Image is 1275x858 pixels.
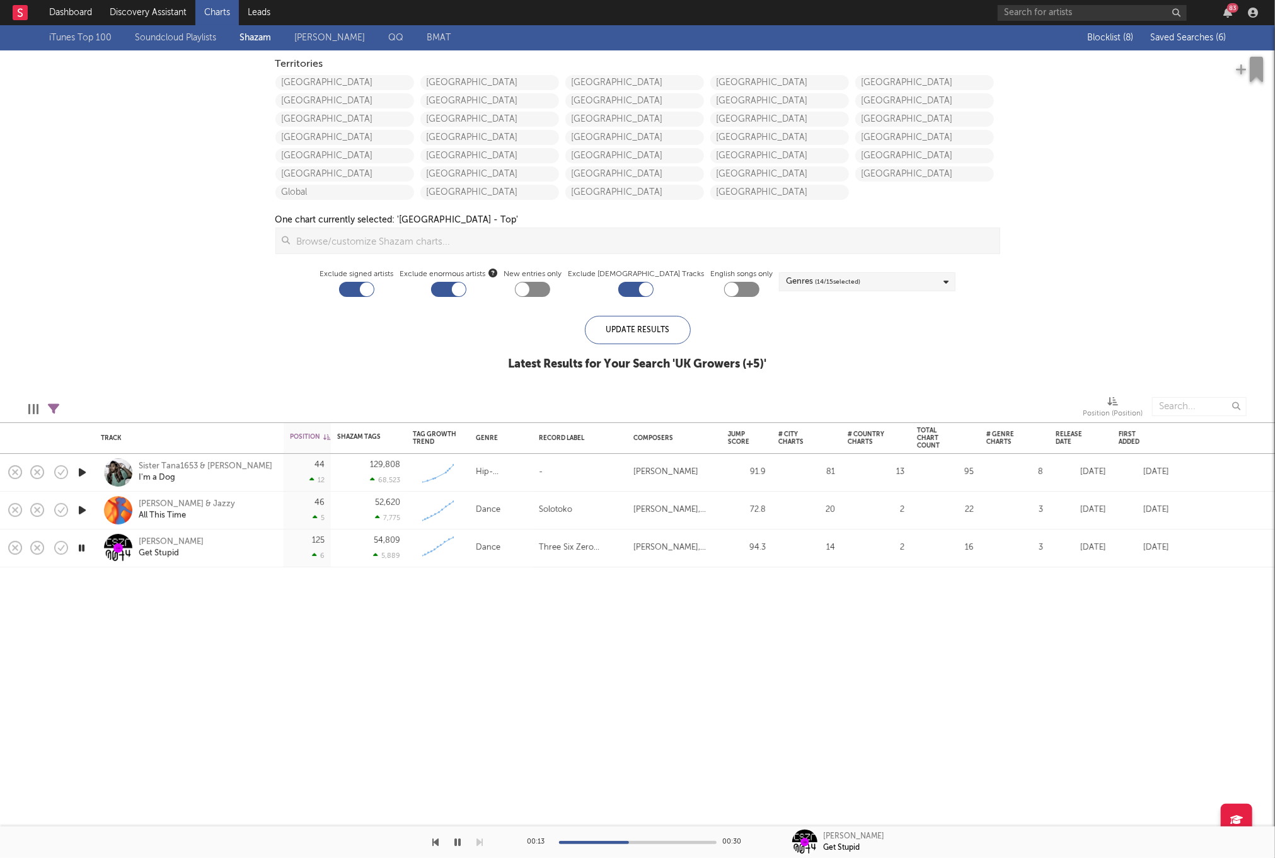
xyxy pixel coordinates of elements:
[778,465,835,480] div: 81
[373,552,400,560] div: 5,889
[633,434,709,442] div: Composers
[49,30,112,45] a: iTunes Top 100
[420,75,559,90] a: [GEOGRAPHIC_DATA]
[723,835,748,850] div: 00:30
[420,93,559,108] a: [GEOGRAPHIC_DATA]
[824,842,860,854] div: Get Stupid
[28,391,38,427] div: Edit Columns
[633,502,715,518] div: [PERSON_NAME], [PERSON_NAME], [PERSON_NAME], [PERSON_NAME]
[778,502,835,518] div: 20
[1119,465,1169,480] div: [DATE]
[539,465,543,480] div: -
[337,433,381,441] div: Shazam Tags
[1119,431,1150,446] div: First Added
[728,465,766,480] div: 91.9
[139,510,235,521] div: All This Time
[291,228,1000,253] input: Browse/customize Shazam charts...
[320,267,393,282] label: Exclude signed artists
[290,433,330,441] div: Position
[1083,407,1143,422] div: Position (Position)
[986,502,1043,518] div: 3
[275,148,414,163] a: [GEOGRAPHIC_DATA]
[294,30,365,45] a: [PERSON_NAME]
[476,540,500,555] div: Dance
[420,166,559,182] a: [GEOGRAPHIC_DATA]
[488,267,497,279] button: Exclude enormous artists
[1056,431,1087,446] div: Release Date
[1087,33,1133,42] span: Blocklist
[565,166,704,182] a: [GEOGRAPHIC_DATA]
[1119,540,1169,555] div: [DATE]
[986,431,1024,446] div: # Genre Charts
[1056,465,1106,480] div: [DATE]
[568,267,704,282] label: Exclude [DEMOGRAPHIC_DATA] Tracks
[710,267,773,282] label: English songs only
[370,476,400,484] div: 68,523
[370,461,400,469] div: 129,808
[139,461,272,484] a: Sister Tana1653 & [PERSON_NAME]I'm a Dog
[855,93,994,108] a: [GEOGRAPHIC_DATA]
[855,166,994,182] a: [GEOGRAPHIC_DATA]
[388,30,403,45] a: QQ
[374,536,400,545] div: 54,809
[565,93,704,108] a: [GEOGRAPHIC_DATA]
[427,30,451,45] a: BMAT
[728,431,749,446] div: Jump Score
[400,267,497,282] span: Exclude enormous artists
[275,130,414,145] a: [GEOGRAPHIC_DATA]
[855,130,994,145] a: [GEOGRAPHIC_DATA]
[139,536,204,548] div: [PERSON_NAME]
[275,57,1000,72] div: Territories
[48,391,59,427] div: Filters(1 filter active)
[917,427,955,449] div: Total Chart Count
[1123,33,1133,42] span: ( 8 )
[539,540,621,555] div: Three Six Zero Recordings
[420,130,559,145] a: [GEOGRAPHIC_DATA]
[309,476,325,484] div: 12
[710,93,849,108] a: [GEOGRAPHIC_DATA]
[848,465,904,480] div: 13
[101,434,271,442] div: Track
[539,502,572,518] div: Solotoko
[848,502,904,518] div: 2
[476,434,520,442] div: Genre
[139,536,204,559] a: [PERSON_NAME]Get Stupid
[710,112,849,127] a: [GEOGRAPHIC_DATA]
[633,540,715,555] div: [PERSON_NAME], [PERSON_NAME], [PERSON_NAME], [PERSON_NAME] [PERSON_NAME]
[986,540,1043,555] div: 3
[710,130,849,145] a: [GEOGRAPHIC_DATA]
[312,552,325,560] div: 6
[917,502,974,518] div: 22
[848,431,886,446] div: # Country Charts
[476,502,500,518] div: Dance
[710,148,849,163] a: [GEOGRAPHIC_DATA]
[1150,33,1226,42] span: Saved Searches
[135,30,216,45] a: Soundcloud Playlists
[1056,540,1106,555] div: [DATE]
[139,499,235,510] div: [PERSON_NAME] & Jazzy
[728,540,766,555] div: 94.3
[528,835,553,850] div: 00:13
[565,130,704,145] a: [GEOGRAPHIC_DATA]
[565,112,704,127] a: [GEOGRAPHIC_DATA]
[1083,391,1143,427] div: Position (Position)
[420,112,559,127] a: [GEOGRAPHIC_DATA]
[139,472,272,484] div: I'm a Dog
[139,461,272,472] div: Sister Tana1653 & [PERSON_NAME]
[420,185,559,200] a: [GEOGRAPHIC_DATA]
[275,112,414,127] a: [GEOGRAPHIC_DATA]
[778,431,816,446] div: # City Charts
[633,465,698,480] div: [PERSON_NAME]
[565,148,704,163] a: [GEOGRAPHIC_DATA]
[275,93,414,108] a: [GEOGRAPHIC_DATA]
[275,185,414,200] a: Global
[986,465,1043,480] div: 8
[778,540,835,555] div: 14
[917,465,974,480] div: 95
[728,502,766,518] div: 72.8
[1056,502,1106,518] div: [DATE]
[855,112,994,127] a: [GEOGRAPHIC_DATA]
[476,465,526,480] div: Hip-Hop/Rap
[855,75,994,90] a: [GEOGRAPHIC_DATA]
[420,148,559,163] a: [GEOGRAPHIC_DATA]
